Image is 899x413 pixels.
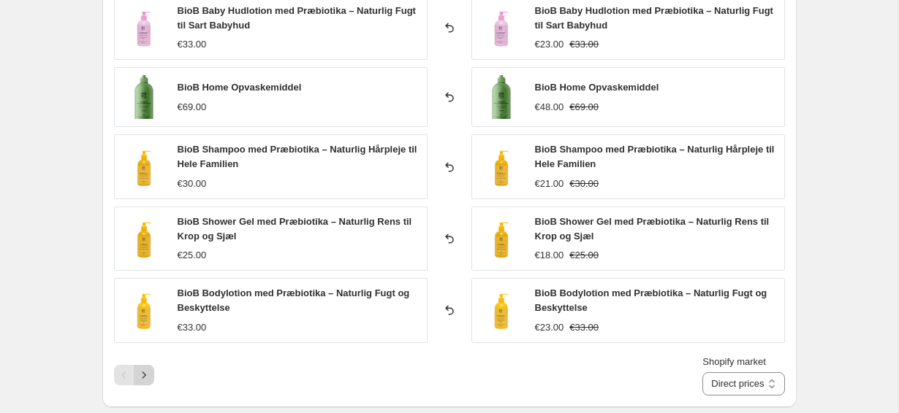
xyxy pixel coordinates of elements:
[178,248,207,263] div: €25.00
[479,288,523,332] img: bodylotion_80x.jpg
[535,5,773,31] span: BioB Baby Hudlotion med Præbiotika – Naturlig Fugt til Sart Babyhud
[535,100,564,115] div: €48.00
[178,287,410,313] span: BioB Bodylotion med Præbiotika – Naturlig Fugt og Beskyttelse
[178,100,207,115] div: €69.00
[178,144,417,169] span: BioB Shampoo med Præbiotika – Naturlig Hårpleje til Hele Familien
[178,82,302,93] span: BioB Home Opvaskemiddel
[178,37,207,52] div: €33.00
[479,6,523,50] img: 35_VISIEMS_BIOB_PRODUKTAMS_-17_80x.png
[134,365,154,385] button: Next
[122,75,166,119] img: tamsus-home-min-1536x2048_80x.png
[178,177,207,191] div: €30.00
[569,100,599,115] strike: €69.00
[569,320,599,335] strike: €33.00
[535,177,564,191] div: €21.00
[122,145,166,189] img: care-shampoo_80x.jpg
[114,365,154,385] nav: Pagination
[479,145,523,189] img: care-shampoo_80x.jpg
[178,320,207,335] div: €33.00
[479,217,523,260] img: care-shower-gel_7eedcac0-7f52-47af-a941-cb653336d584_80x.jpg
[535,37,564,52] div: €23.00
[535,216,770,242] span: BioB Shower Gel med Præbiotika – Naturlig Rens til Krop og Sjæl
[178,216,412,242] span: BioB Shower Gel med Præbiotika – Naturlig Rens til Krop og Sjæl
[535,287,767,313] span: BioB Bodylotion med Præbiotika – Naturlig Fugt og Beskyttelse
[569,37,599,52] strike: €33.00
[178,5,416,31] span: BioB Baby Hudlotion med Præbiotika – Naturlig Fugt til Sart Babyhud
[535,82,659,93] span: BioB Home Opvaskemiddel
[122,6,166,50] img: 35_VISIEMS_BIOB_PRODUKTAMS_-17_80x.png
[479,75,523,119] img: tamsus-home-min-1536x2048_80x.png
[535,144,775,169] span: BioB Shampoo med Præbiotika – Naturlig Hårpleje til Hele Familien
[569,248,599,263] strike: €25.00
[122,288,166,332] img: bodylotion_80x.jpg
[122,217,166,260] img: care-shower-gel_7eedcac0-7f52-47af-a941-cb653336d584_80x.jpg
[702,356,766,367] span: Shopify market
[535,320,564,335] div: €23.00
[569,177,599,191] strike: €30.00
[535,248,564,263] div: €18.00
